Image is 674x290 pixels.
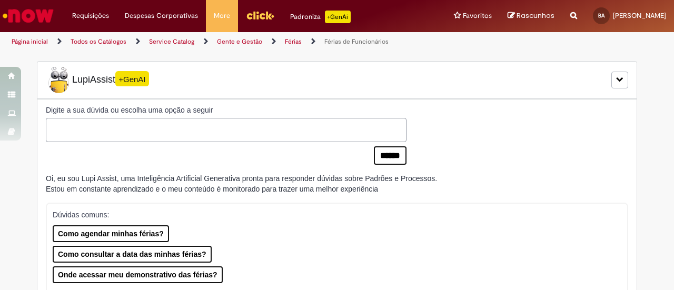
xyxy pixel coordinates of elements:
[46,67,72,93] img: Lupi
[517,11,554,21] span: Rascunhos
[1,5,55,26] img: ServiceNow
[214,11,230,21] span: More
[53,266,223,283] button: Onde acessar meu demonstrativo das férias?
[217,37,262,46] a: Gente e Gestão
[46,105,407,115] label: Digite a sua dúvida ou escolha uma opção a seguir
[71,37,126,46] a: Todos os Catálogos
[613,11,666,20] span: [PERSON_NAME]
[324,37,389,46] a: Férias de Funcionários
[53,225,169,242] button: Como agendar minhas férias?
[8,32,441,52] ul: Trilhas de página
[285,37,302,46] a: Férias
[125,11,198,21] span: Despesas Corporativas
[325,11,351,23] p: +GenAi
[115,71,149,86] span: +GenAI
[149,37,194,46] a: Service Catalog
[46,173,437,194] div: Oi, eu sou Lupi Assist, uma Inteligência Artificial Generativa pronta para responder dúvidas sobr...
[37,61,637,99] div: LupiLupiAssist+GenAI
[46,67,149,93] span: LupiAssist
[12,37,48,46] a: Página inicial
[598,12,604,19] span: BA
[72,11,109,21] span: Requisições
[290,11,351,23] div: Padroniza
[53,209,613,220] p: Dúvidas comuns:
[53,246,212,263] button: Como consultar a data das minhas férias?
[463,11,492,21] span: Favoritos
[246,7,274,23] img: click_logo_yellow_360x200.png
[508,11,554,21] a: Rascunhos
